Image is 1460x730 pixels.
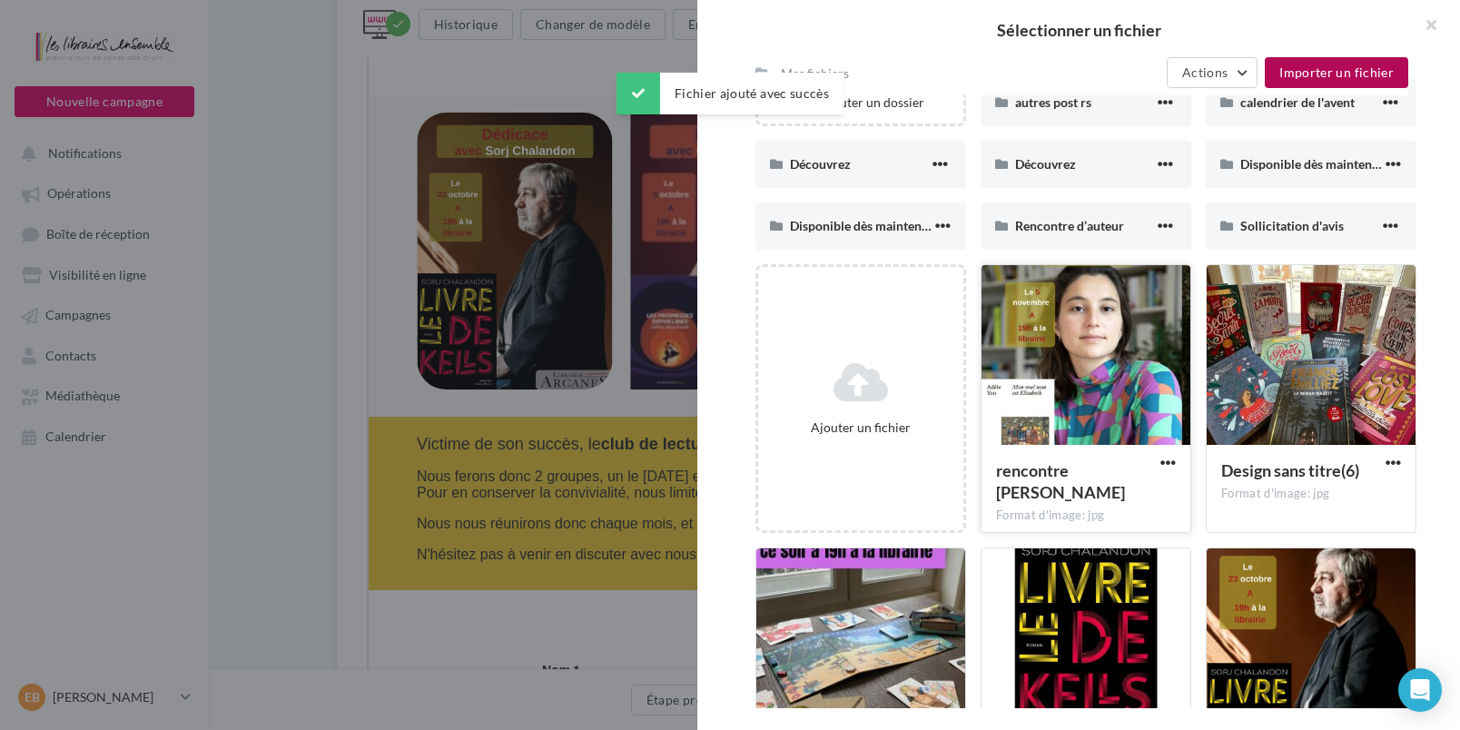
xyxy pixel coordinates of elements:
[726,22,1431,38] h2: Sélectionner un fichier
[1182,64,1228,80] span: Actions
[1221,486,1401,502] div: Format d'image: jpg
[1221,460,1359,480] span: Design sans titre(6)
[1015,218,1124,233] span: Rencontre d’auteur
[1167,57,1258,88] button: Actions
[1015,94,1091,110] span: autres post rs
[781,64,849,83] div: Mes fichiers
[48,478,426,493] span: Nous ferons donc 2 groupes, un le [DATE] et un le [DATE].
[765,419,956,437] div: Ajouter un fichier
[1398,668,1442,712] div: Open Intercom Messenger
[366,32,566,76] img: logo.png
[758,94,963,112] div: Ajouter un dossier
[1240,94,1355,110] span: calendrier de l'avent
[261,122,457,399] img: 14938547.webp
[996,460,1125,502] span: rencontre adele
[1015,156,1076,172] span: Découvrez
[688,122,883,398] img: Dedicace1.png
[232,444,348,462] strong: club de lecture
[48,525,765,540] span: Nous nous réunirons donc chaque mois, et pour octobre ce sera le [DATE] 14 et le [DATE] 16, toujo...
[48,556,712,571] span: N'hésitez pas à venir en discuter avec nous si vous avez la moindre question ou envie de vous ins...
[996,508,1176,524] div: Format d'image: jpg
[173,672,758,691] label: Nom *
[617,73,843,114] div: Fichier ajouté avec succès
[1279,64,1394,80] span: Importer un fichier
[48,494,713,509] span: Pour en conserver la convivialité, nous limitons les groupes à 20 personnes (ce qui est déjà beau...
[1240,218,1344,233] span: Sollicitation d'avis
[790,156,851,172] span: Découvrez
[790,218,1051,233] span: Disponible dès maintenant dans notre librairie
[508,180,636,340] img: Coral_Organic_Illustrative_Welcome_to_Book_Club_Poster_Publication_Instagram_45.jpg
[48,444,441,462] span: Victime de son succès, le se dédouble!
[48,122,243,398] img: Dedicace1.png
[1265,57,1408,88] button: Importer un fichier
